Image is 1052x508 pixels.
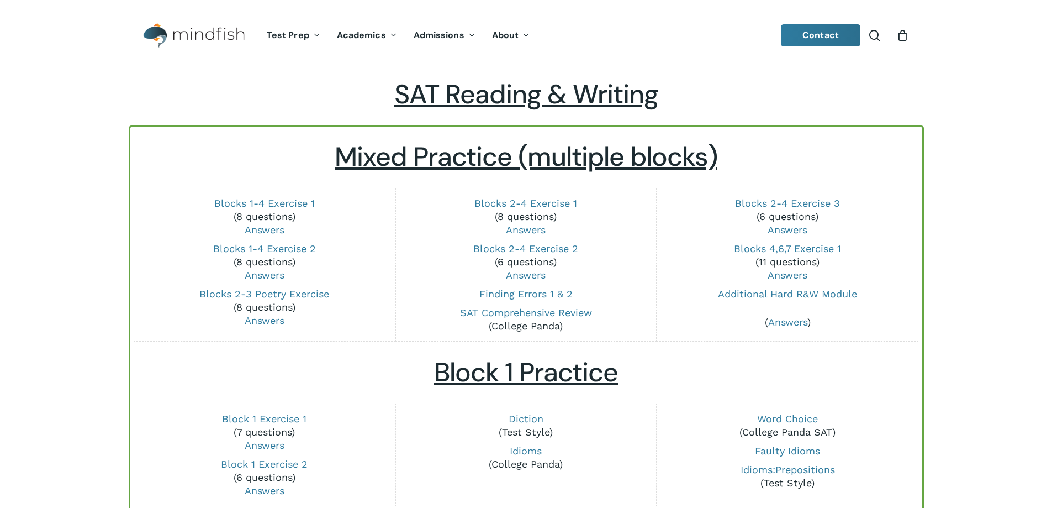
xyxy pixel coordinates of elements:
a: Answers [768,269,807,281]
a: Answers [245,439,284,451]
p: (8 questions) [142,242,387,282]
p: (College Panda) [404,306,648,333]
a: Contact [781,24,860,46]
a: Answers [506,224,546,235]
a: Cart [897,29,909,41]
a: Answers [245,485,284,496]
a: About [484,31,538,40]
a: Idioms [510,445,542,457]
span: Contact [802,29,839,41]
p: (8 questions) [404,197,648,237]
span: About [492,29,519,41]
p: (8 questions) [142,197,387,237]
p: (11 questions) [665,242,910,282]
header: Main Menu [129,15,924,56]
p: (College Panda) [404,444,648,471]
p: (6 questions) [665,197,910,237]
a: Blocks 2-4 Exercise 3 [735,197,840,209]
a: Diction [509,413,543,425]
a: Blocks 2-3 Poetry Exercise [199,288,329,300]
a: Word Choice [757,413,818,425]
a: Answers [245,315,284,326]
a: Blocks 2-4 Exercise 1 [474,197,577,209]
a: Answers [506,269,546,281]
a: Answers [768,224,807,235]
a: Answers [245,269,284,281]
span: Test Prep [267,29,309,41]
a: Finding Errors 1 & 2 [479,288,573,300]
a: Answers [768,316,807,328]
a: Blocks 1-4 Exercise 1 [214,197,315,209]
a: SAT Comprehensive Review [460,307,592,318]
span: Academics [337,29,386,41]
nav: Main Menu [258,15,538,56]
p: (7 questions) [142,412,387,452]
a: Academics [329,31,405,40]
span: Admissions [414,29,464,41]
a: Test Prep [258,31,329,40]
a: Admissions [405,31,484,40]
a: Idioms:Prepositions [741,464,835,475]
p: ( ) [665,316,910,329]
a: Blocks 1-4 Exercise 2 [213,243,316,254]
p: (Test Style) [404,412,648,439]
p: (6 questions) [404,242,648,282]
p: (6 questions) [142,458,387,497]
p: (College Panda SAT) [665,412,910,439]
p: (Test Style) [665,463,910,490]
a: Answers [245,224,284,235]
a: Blocks 4,6,7 Exercise 1 [734,243,841,254]
u: Block 1 Practice [434,355,618,390]
a: Additional Hard R&W Module [718,288,857,300]
a: Faulty Idioms [755,445,820,457]
a: Blocks 2-4 Exercise 2 [473,243,578,254]
p: (8 questions) [142,287,387,327]
a: Block 1 Exercise 2 [221,458,308,470]
u: Mixed Practice (multiple blocks) [335,139,717,174]
a: Block 1 Exercise 1 [222,413,306,425]
span: SAT Reading & Writing [394,77,658,112]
